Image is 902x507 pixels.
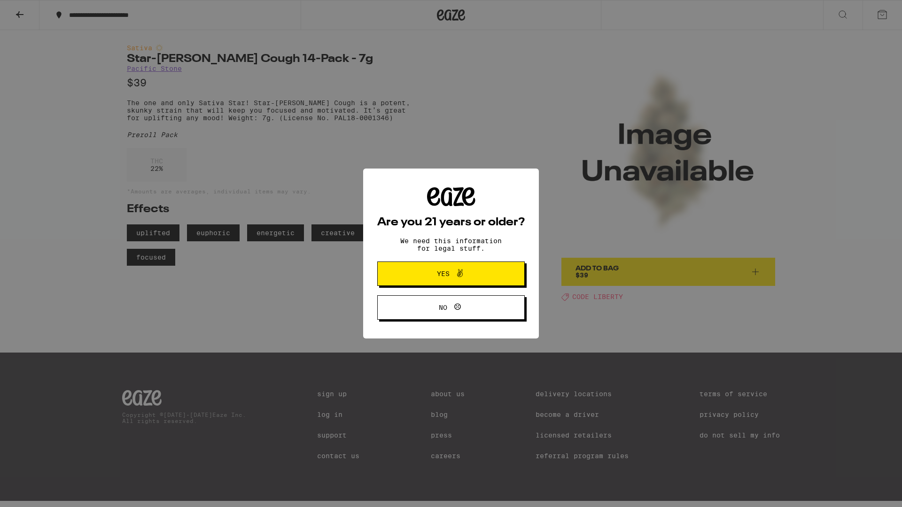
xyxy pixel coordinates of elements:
[392,237,510,252] p: We need this information for legal stuff.
[437,270,450,277] span: Yes
[439,304,447,311] span: No
[377,261,525,286] button: Yes
[377,295,525,320] button: No
[377,217,525,228] h2: Are you 21 years or older?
